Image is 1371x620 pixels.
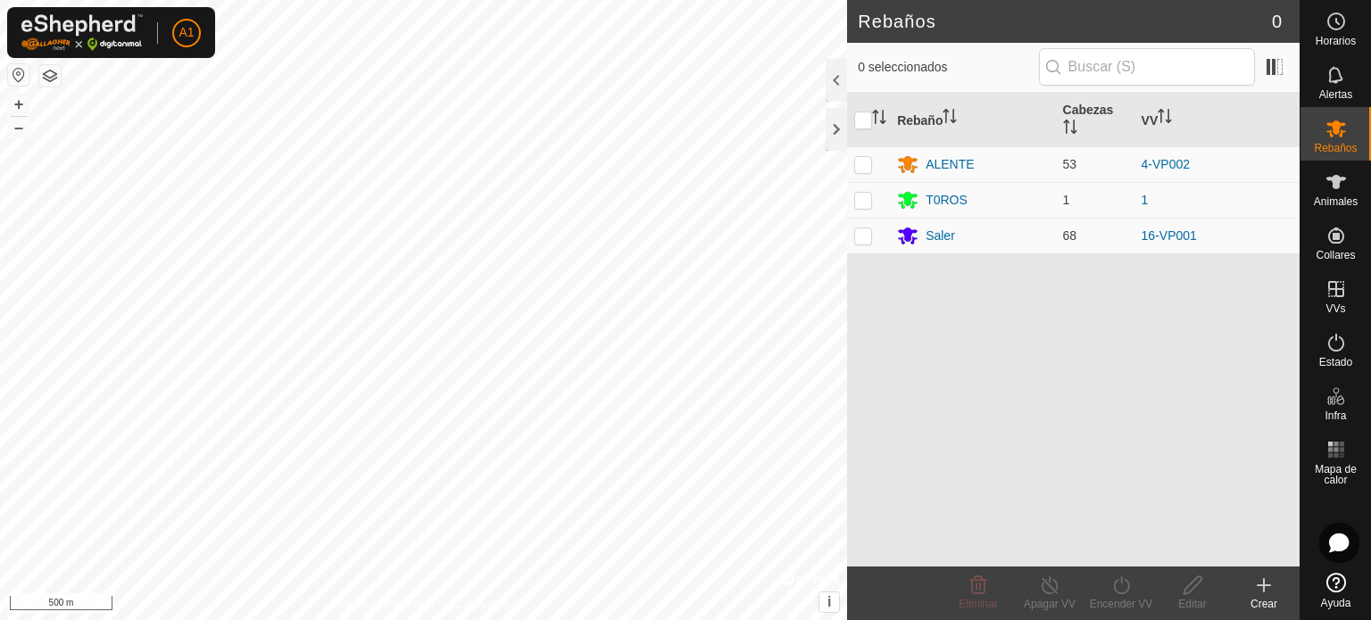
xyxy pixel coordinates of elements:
a: Política de Privacidad [331,597,434,613]
font: Crear [1251,598,1277,610]
p-sorticon: Activar para ordenar [1063,122,1077,136]
font: Rebaño [897,112,943,127]
font: Editar [1178,598,1206,610]
button: Capas del Mapa [39,65,61,87]
font: ALENTE [926,157,974,171]
font: Animales [1314,195,1358,208]
font: Apagar VV [1024,598,1076,610]
button: – [8,117,29,138]
a: 4-VP002 [1142,157,1190,171]
a: 16-VP001 [1142,228,1197,243]
font: VV [1142,112,1159,127]
font: Collares [1316,249,1355,261]
a: 1 [1142,193,1149,207]
font: Horarios [1316,35,1356,47]
font: Infra [1325,409,1346,422]
font: 0 seleccionados [858,60,947,74]
font: Estado [1319,356,1352,368]
font: T0ROS [926,193,968,207]
button: i [819,592,839,612]
font: Ayuda [1321,597,1351,609]
img: Logotipo de Gallagher [21,14,143,51]
font: Rebaños [858,12,936,31]
font: Rebaños [1314,142,1357,154]
font: + [14,95,24,113]
font: 68 [1063,228,1077,243]
font: Cabezas [1063,103,1114,117]
font: 53 [1063,157,1077,171]
font: 1 [1063,193,1070,207]
font: – [14,118,23,136]
font: Contáctanos [456,599,516,611]
font: Política de Privacidad [331,599,434,611]
font: VVs [1325,302,1345,315]
button: + [8,94,29,115]
font: Alertas [1319,88,1352,101]
font: i [827,594,831,609]
input: Buscar (S) [1039,48,1255,86]
p-sorticon: Activar para ordenar [943,112,957,126]
font: Encender VV [1090,598,1153,610]
p-sorticon: Activar para ordenar [1158,112,1172,126]
font: Mapa de calor [1315,463,1357,486]
font: Eliminar [959,598,997,610]
a: Ayuda [1300,566,1371,616]
p-sorticon: Activar para ordenar [872,112,886,127]
font: A1 [179,25,194,39]
font: Saler [926,228,955,243]
a: Contáctanos [456,597,516,613]
font: 0 [1272,12,1282,31]
button: Restablecer mapa [8,64,29,86]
